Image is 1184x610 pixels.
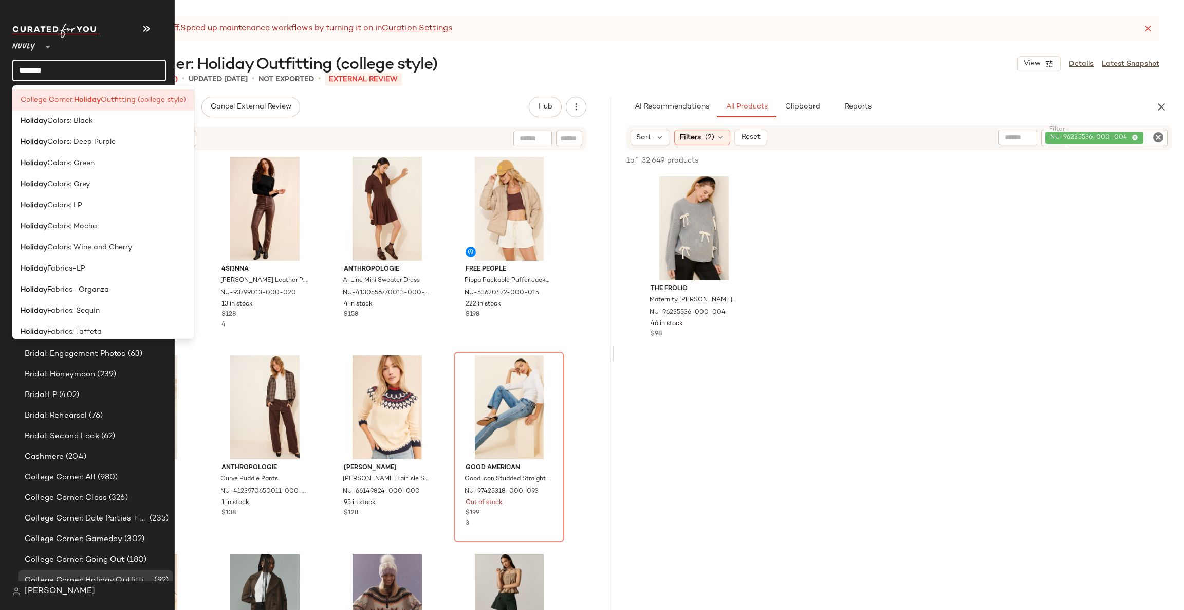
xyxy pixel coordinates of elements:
span: Reset [741,133,760,141]
span: NU-53620472-000-015 [465,289,539,298]
span: Hub [538,103,552,111]
span: College Corner: Holiday Outfitting (college style) [80,55,437,75]
span: Bridal:LP [25,389,57,401]
p: updated [DATE] [189,74,248,85]
span: $199 [466,509,479,518]
img: 53620472_015_b [457,157,561,261]
span: Colors: Mocha [47,221,97,232]
span: Pippa Packable Puffer Jacket [465,276,551,285]
img: 66149824_000_b3 [336,355,439,459]
p: External REVIEW [325,73,402,86]
span: Clipboard [784,103,820,111]
span: 3 [466,520,469,527]
span: 4SI3NNA [221,265,308,274]
b: Holiday [21,263,47,274]
span: College Corner: Holiday Outfitting (college style) [25,575,152,586]
span: $198 [466,310,479,319]
span: Bridal: Engagement Photos [25,348,126,360]
span: 4 [221,321,226,328]
span: [PERSON_NAME] Leather Pants [220,276,307,285]
b: Holiday [21,158,47,169]
div: Speed up maintenance workflows by turning it on in [72,23,452,35]
span: (92) [152,575,169,586]
span: Good American [466,463,552,473]
b: Holiday [74,95,101,105]
span: Free People [466,265,552,274]
span: Reports [844,103,871,111]
span: (180) [125,554,147,566]
span: (62) [99,430,116,442]
span: All Products [726,103,768,111]
i: Clear Filter [1152,131,1164,143]
span: College Corner: Gameday [25,533,122,545]
span: Maternity [PERSON_NAME] Knit Bow Sweater [650,296,736,305]
span: College Corner: [21,95,74,105]
span: $128 [221,310,236,319]
span: 222 in stock [466,300,501,309]
span: Colors: LP [47,200,82,211]
span: Anthropologie [221,463,308,473]
p: Not Exported [258,74,314,85]
span: Fabrics: Sequin [47,306,100,316]
span: • [318,73,321,85]
span: 13 in stock [221,300,253,309]
img: 97425318_093_b [457,355,561,459]
span: A-Line Mini Sweater Dress [343,276,420,285]
span: NU-4130556770013-000-020 [343,289,430,298]
span: Colors: Green [47,158,95,169]
span: 1 in stock [221,498,249,508]
a: Latest Snapshot [1102,59,1159,69]
span: Outfitting (college style) [101,95,186,105]
span: $158 [344,310,358,319]
b: Holiday [21,137,47,148]
span: 4 in stock [344,300,373,309]
span: The Frolic [651,284,737,294]
b: Holiday [21,200,47,211]
span: NU-93799013-000-020 [220,289,296,298]
span: (326) [107,492,128,504]
span: Bridal: Honeymoon [25,369,95,381]
span: Fabrics-LP [47,263,85,274]
span: 46 in stock [651,319,683,329]
span: (63) [126,348,143,360]
b: Holiday [21,284,47,295]
img: cfy_white_logo.C9jOOHJF.svg [12,24,100,38]
span: [PERSON_NAME] Fair Isle Sweater [343,475,430,484]
span: Fabrics- Organza [47,284,109,295]
span: Filters [680,132,701,143]
span: Bridal: Rehearsal [25,410,87,422]
b: Holiday [21,221,47,232]
span: NU-96235536-000-004 [1050,133,1132,142]
img: 93799013_020_b [213,157,317,261]
span: Colors: Grey [47,179,90,190]
span: • [182,73,184,85]
button: Hub [529,97,562,117]
a: Details [1069,59,1094,69]
span: Bridal: Second Look [25,430,99,442]
span: [PERSON_NAME] [25,585,95,598]
span: (2) [705,132,714,143]
span: Out of stock [466,498,503,508]
span: NU-96235536-000-004 [650,308,726,317]
span: 95 in stock [344,498,376,508]
span: (204) [64,451,86,463]
span: Colors: Wine and Cherry [47,242,132,253]
span: Cashmere [25,451,64,463]
span: (980) [96,472,118,483]
b: Holiday [21,306,47,316]
span: College Corner: Going Out [25,554,125,566]
a: Curation Settings [382,23,452,35]
button: View [1017,56,1061,71]
span: NU-4123970650011-000-020 [220,487,307,496]
span: Curve Puddle Pants [220,475,278,484]
span: AI Recommendations [634,103,709,111]
span: $98 [651,330,662,339]
span: (76) [87,410,103,422]
span: (302) [122,533,144,545]
b: Holiday [21,179,47,190]
b: Holiday [21,116,47,127]
span: (402) [57,389,79,401]
b: Holiday [21,327,47,337]
span: 1 of [626,155,638,166]
img: 4123970650011_020_b [213,355,317,459]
